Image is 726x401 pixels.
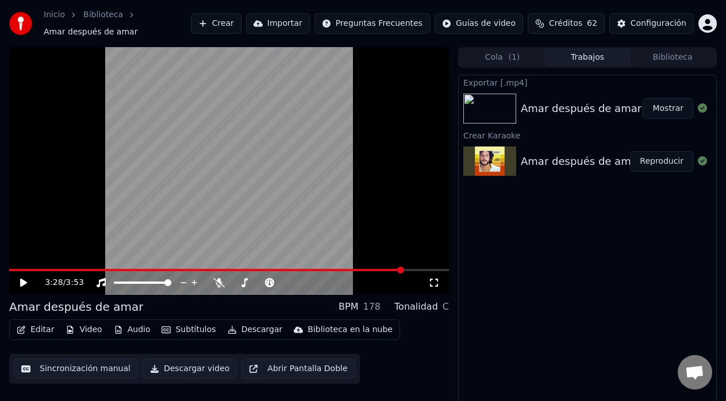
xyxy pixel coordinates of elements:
[630,151,693,172] button: Reproducir
[308,324,393,336] div: Biblioteca en la nube
[191,13,241,34] button: Crear
[66,277,83,288] span: 3:53
[508,52,520,63] span: ( 1 )
[631,18,686,29] div: Configuración
[528,13,605,34] button: Créditos62
[44,9,191,38] nav: breadcrumb
[435,13,523,34] button: Guías de video
[109,322,155,338] button: Audio
[443,300,449,314] div: C
[61,322,106,338] button: Video
[14,358,138,379] button: Sincronización manual
[246,13,310,34] button: Importar
[459,128,716,142] div: Crear Karaoke
[521,153,642,169] div: Amar después de amar
[459,75,716,89] div: Exportar [.mp4]
[643,98,693,119] button: Mostrar
[143,358,237,379] button: Descargar video
[394,300,438,314] div: Tonalidad
[521,101,642,117] div: Amar después de amar
[45,277,72,288] div: /
[549,18,582,29] span: Créditos
[44,9,65,21] a: Inicio
[630,49,715,65] button: Biblioteca
[9,12,32,35] img: youka
[587,18,597,29] span: 62
[83,9,123,21] a: Biblioteca
[9,299,143,315] div: Amar después de amar
[363,300,381,314] div: 178
[460,49,545,65] button: Cola
[545,49,630,65] button: Trabajos
[157,322,220,338] button: Subtítulos
[45,277,63,288] span: 3:28
[339,300,358,314] div: BPM
[314,13,430,34] button: Preguntas Frecuentes
[223,322,287,338] button: Descargar
[678,355,712,390] div: Chat abierto
[44,26,137,38] span: Amar después de amar
[241,358,355,379] button: Abrir Pantalla Doble
[609,13,694,34] button: Configuración
[12,322,59,338] button: Editar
